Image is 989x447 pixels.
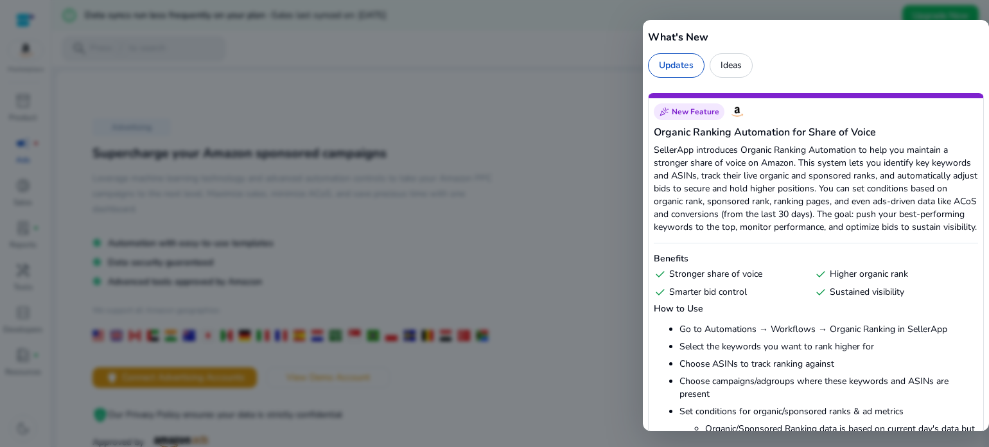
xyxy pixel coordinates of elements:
li: Choose ASINs to track ranking against [679,358,978,371]
h5: Organic Ranking Automation for Share of Voice [654,125,978,140]
div: Ideas [710,53,753,78]
div: Smarter bid control [654,286,809,299]
h6: Benefits [654,252,978,265]
li: Choose campaigns/adgroups where these keywords and ASINs are present [679,375,978,401]
h5: What's New [648,30,984,45]
h6: How to Use [654,302,978,315]
span: New Feature [672,107,719,117]
li: Go to Automations → Workflows → Organic Ranking in SellerApp [679,323,978,336]
span: celebration [659,107,669,117]
div: Sustained visibility [814,286,970,299]
span: check [814,268,827,281]
p: SellerApp introduces Organic Ranking Automation to help you maintain a stronger share of voice on... [654,144,978,234]
div: Stronger share of voice [654,268,809,281]
img: Amazon [730,104,745,119]
span: check [654,268,667,281]
span: check [654,286,667,299]
div: Updates [648,53,705,78]
span: check [814,286,827,299]
div: Higher organic rank [814,268,970,281]
li: Select the keywords you want to rank higher for [679,340,978,353]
